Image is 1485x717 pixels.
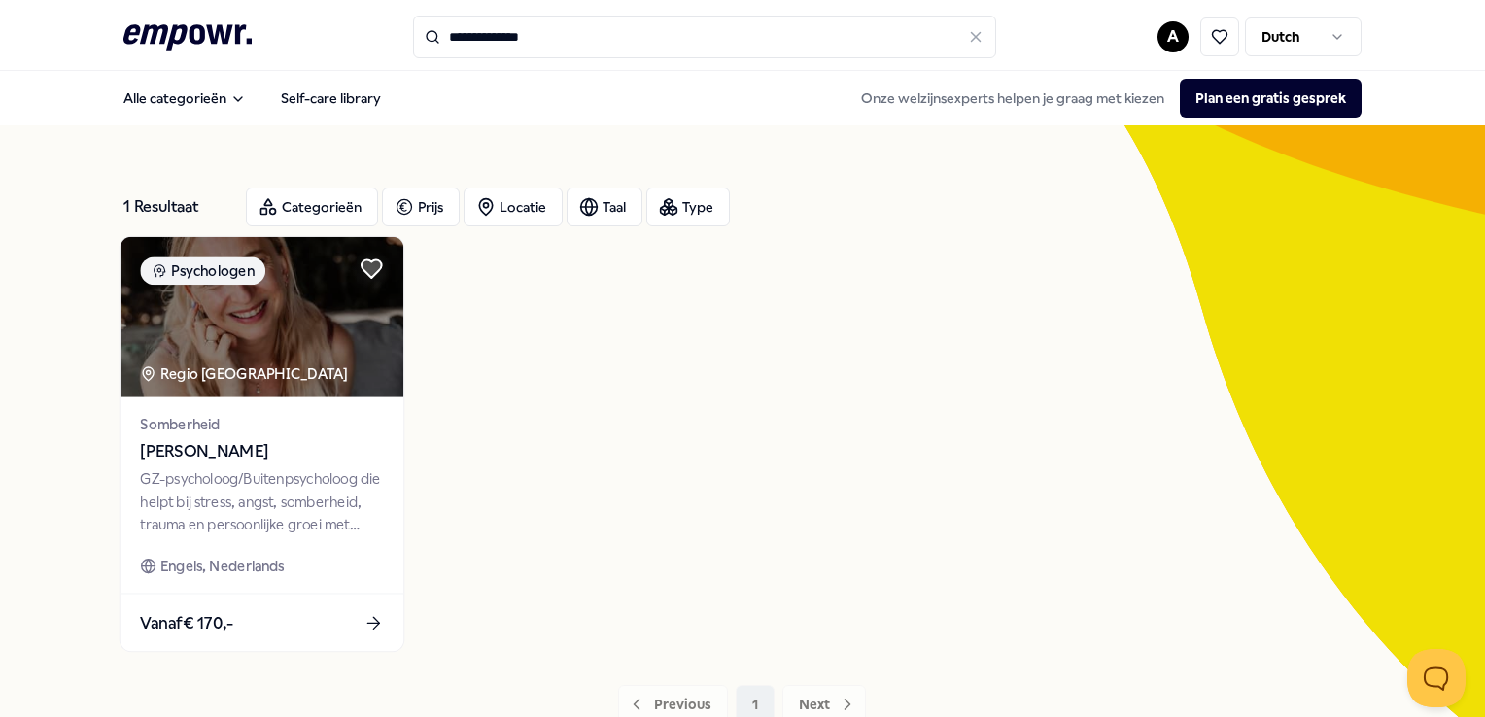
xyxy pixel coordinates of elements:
[413,16,996,58] input: Search for products, categories or subcategories
[265,79,397,118] a: Self-care library
[246,188,378,226] button: Categorieën
[160,555,285,577] span: Engels, Nederlands
[1407,649,1466,707] iframe: Help Scout Beacon - Open
[121,237,403,397] img: package image
[120,236,405,653] a: package imagePsychologenRegio [GEOGRAPHIC_DATA] Somberheid[PERSON_NAME]GZ-psycholoog/Buitenpsycho...
[1157,21,1189,52] button: A
[141,256,266,285] div: Psychologen
[123,188,230,226] div: 1 Resultaat
[567,188,642,226] button: Taal
[846,79,1362,118] div: Onze welzijnsexperts helpen je graag met kiezen
[382,188,460,226] button: Prijs
[141,610,234,635] span: Vanaf € 170,-
[646,188,730,226] button: Type
[1180,79,1362,118] button: Plan een gratis gesprek
[141,362,352,385] div: Regio [GEOGRAPHIC_DATA]
[108,79,261,118] button: Alle categorieën
[464,188,563,226] button: Locatie
[141,439,384,464] span: [PERSON_NAME]
[141,468,384,535] div: GZ-psycholoog/Buitenpsycholoog die helpt bij stress, angst, somberheid, trauma en persoonlijke gr...
[141,413,384,435] span: Somberheid
[108,79,397,118] nav: Main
